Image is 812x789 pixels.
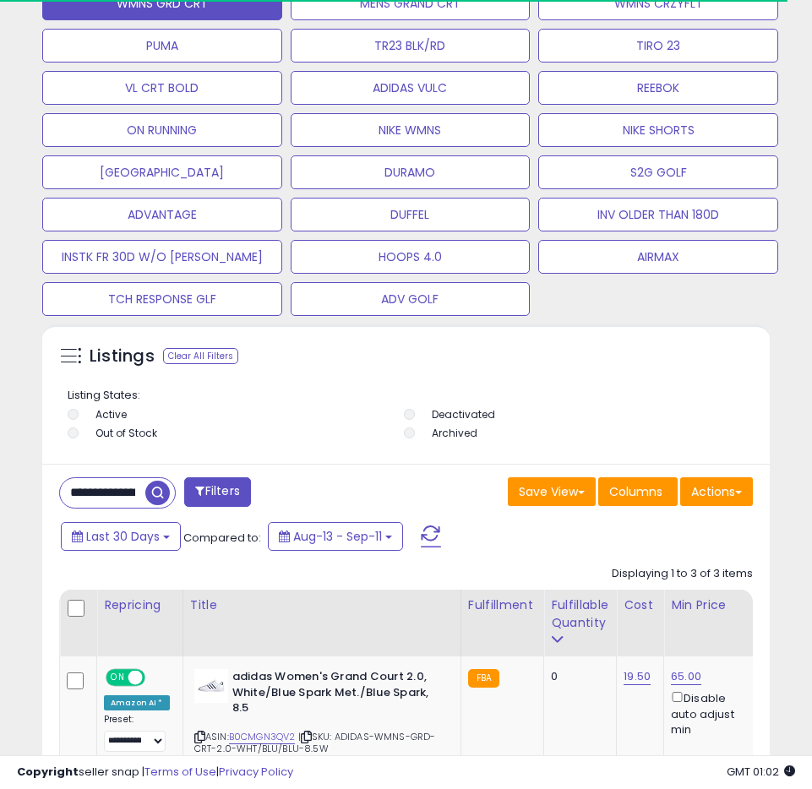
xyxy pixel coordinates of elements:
[551,596,609,632] div: Fulfillable Quantity
[194,730,436,755] span: | SKU: ADIDAS-WMNS-GRD-CRT-2.0-WHT/BLU/BLU-8.5W
[508,477,596,506] button: Save View
[538,113,778,147] button: NIKE SHORTS
[163,348,238,364] div: Clear All Filters
[468,669,499,688] small: FBA
[671,688,752,737] div: Disable auto adjust min
[291,155,531,189] button: DURAMO
[232,669,438,721] b: adidas Women's Grand Court 2.0, White/Blue Spark Met./Blue Spark, 8.5
[95,407,127,422] label: Active
[293,528,382,545] span: Aug-13 - Sep-11
[42,155,282,189] button: [GEOGRAPHIC_DATA]
[609,483,662,500] span: Columns
[671,596,758,614] div: Min Price
[538,198,778,231] button: INV OLDER THAN 180D
[183,530,261,546] span: Compared to:
[219,764,293,780] a: Privacy Policy
[432,407,495,422] label: Deactivated
[42,198,282,231] button: ADVANTAGE
[538,240,778,274] button: AIRMAX
[190,596,454,614] div: Title
[671,668,701,685] a: 65.00
[104,695,170,710] div: Amazon AI *
[42,29,282,63] button: PUMA
[104,714,170,752] div: Preset:
[194,669,448,775] div: ASIN:
[104,596,176,614] div: Repricing
[17,765,293,781] div: seller snap | |
[194,669,228,703] img: 31rPF99bThL._SL40_.jpg
[143,671,170,685] span: OFF
[551,669,603,684] div: 0
[42,113,282,147] button: ON RUNNING
[291,240,531,274] button: HOOPS 4.0
[17,764,79,780] strong: Copyright
[268,522,403,551] button: Aug-13 - Sep-11
[229,730,296,744] a: B0CMGN3QV2
[68,388,749,404] p: Listing States:
[598,477,678,506] button: Columns
[291,71,531,105] button: ADIDAS VULC
[90,345,155,368] h5: Listings
[291,198,531,231] button: DUFFEL
[61,522,181,551] button: Last 30 Days
[538,155,778,189] button: S2G GOLF
[624,596,657,614] div: Cost
[612,566,753,582] div: Displaying 1 to 3 of 3 items
[42,240,282,274] button: INSTK FR 30D W/O [PERSON_NAME]
[107,671,128,685] span: ON
[468,596,537,614] div: Fulfillment
[432,426,477,440] label: Archived
[291,282,531,316] button: ADV GOLF
[184,477,250,507] button: Filters
[291,29,531,63] button: TR23 BLK/RD
[291,113,531,147] button: NIKE WMNS
[624,668,651,685] a: 19.50
[86,528,160,545] span: Last 30 Days
[42,282,282,316] button: TCH RESPONSE GLF
[95,426,157,440] label: Out of Stock
[42,71,282,105] button: VL CRT BOLD
[144,764,216,780] a: Terms of Use
[727,764,795,780] span: 2025-10-13 01:02 GMT
[538,29,778,63] button: TIRO 23
[680,477,753,506] button: Actions
[538,71,778,105] button: REEBOK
